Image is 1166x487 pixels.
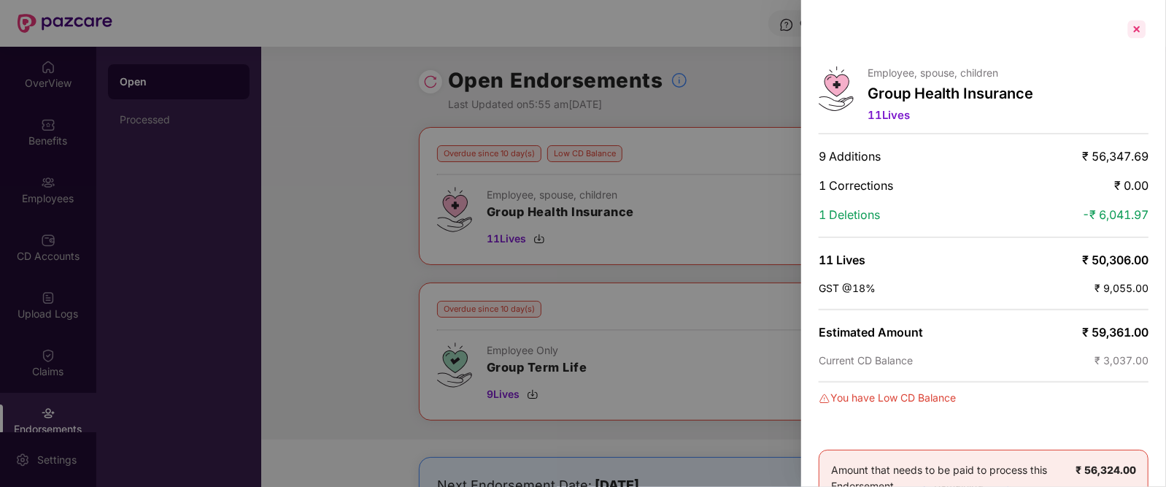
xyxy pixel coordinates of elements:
[819,325,923,340] span: Estimated Amount
[819,393,830,404] img: svg+xml;base64,PHN2ZyBpZD0iRGFuZ2VyLTMyeDMyIiB4bWxucz0iaHR0cDovL3d3dy53My5vcmcvMjAwMC9zdmciIHdpZH...
[819,390,1148,406] div: You have Low CD Balance
[1114,178,1148,193] span: ₹ 0.00
[1076,464,1136,476] b: ₹ 56,324.00
[868,85,1034,102] p: Group Health Insurance
[819,149,881,164] span: 9 Additions
[868,66,1034,79] p: Employee, spouse, children
[1094,282,1148,294] span: ₹ 9,055.00
[819,354,913,367] span: Current CD Balance
[1094,354,1148,367] span: ₹ 3,037.00
[1082,253,1148,267] span: ₹ 50,306.00
[819,282,876,294] span: GST @18%
[819,178,893,193] span: 1 Corrections
[819,207,880,222] span: 1 Deletions
[819,66,854,111] img: svg+xml;base64,PHN2ZyB4bWxucz0iaHR0cDovL3d3dy53My5vcmcvMjAwMC9zdmciIHdpZHRoPSI0Ny43MTQiIGhlaWdodD...
[1082,149,1148,164] span: ₹ 56,347.69
[1082,325,1148,340] span: ₹ 59,361.00
[868,108,911,122] span: 11 Lives
[819,253,865,267] span: 11 Lives
[1082,207,1148,222] span: -₹ 6,041.97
